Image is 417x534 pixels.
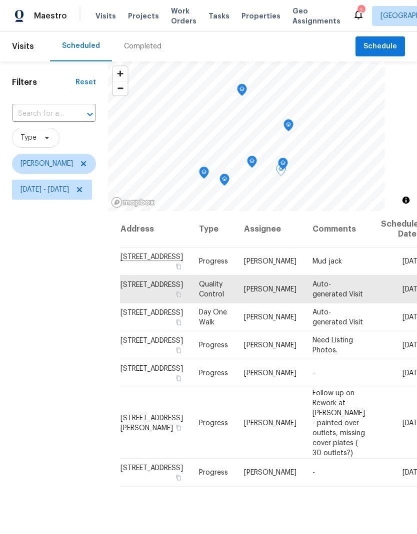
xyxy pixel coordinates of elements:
[199,309,227,326] span: Day One Walk
[20,159,73,169] span: [PERSON_NAME]
[62,41,100,51] div: Scheduled
[174,346,183,355] button: Copy Address
[12,77,75,87] h1: Filters
[278,158,288,173] div: Map marker
[128,11,159,21] span: Projects
[174,374,183,383] button: Copy Address
[355,36,405,57] button: Schedule
[244,286,296,293] span: [PERSON_NAME]
[357,6,364,16] div: 2
[312,389,365,456] span: Follow up on Rework at [PERSON_NAME] - painted over outlets, missing cover plates ( 30 outlets?)
[363,40,397,53] span: Schedule
[276,164,286,179] div: Map marker
[83,107,97,121] button: Open
[75,77,96,87] div: Reset
[199,281,224,298] span: Quality Control
[120,465,183,472] span: [STREET_ADDRESS]
[174,423,183,432] button: Copy Address
[241,11,280,21] span: Properties
[120,281,183,288] span: [STREET_ADDRESS]
[120,414,183,431] span: [STREET_ADDRESS][PERSON_NAME]
[292,6,340,26] span: Geo Assignments
[199,419,228,426] span: Progress
[244,342,296,349] span: [PERSON_NAME]
[199,342,228,349] span: Progress
[304,211,373,248] th: Comments
[12,106,68,122] input: Search for an address...
[400,194,412,206] button: Toggle attribution
[199,469,228,476] span: Progress
[312,258,342,265] span: Mud jack
[312,469,315,476] span: -
[403,195,409,206] span: Toggle attribution
[191,211,236,248] th: Type
[120,309,183,316] span: [STREET_ADDRESS]
[113,66,127,81] button: Zoom in
[174,318,183,327] button: Copy Address
[244,419,296,426] span: [PERSON_NAME]
[219,174,229,189] div: Map marker
[120,337,183,344] span: [STREET_ADDRESS]
[208,12,229,19] span: Tasks
[283,119,293,135] div: Map marker
[20,133,36,143] span: Type
[247,156,257,171] div: Map marker
[12,35,34,57] span: Visits
[244,370,296,377] span: [PERSON_NAME]
[113,81,127,95] button: Zoom out
[236,211,304,248] th: Assignee
[244,258,296,265] span: [PERSON_NAME]
[34,11,67,21] span: Maestro
[312,370,315,377] span: -
[312,281,363,298] span: Auto-generated Visit
[20,185,69,195] span: [DATE] - [DATE]
[244,469,296,476] span: [PERSON_NAME]
[312,309,363,326] span: Auto-generated Visit
[199,370,228,377] span: Progress
[199,167,209,182] div: Map marker
[237,84,247,99] div: Map marker
[174,262,183,271] button: Copy Address
[171,6,196,26] span: Work Orders
[244,314,296,321] span: [PERSON_NAME]
[95,11,116,21] span: Visits
[312,337,353,354] span: Need Listing Photos.
[174,473,183,482] button: Copy Address
[124,41,161,51] div: Completed
[199,258,228,265] span: Progress
[120,211,191,248] th: Address
[120,365,183,372] span: [STREET_ADDRESS]
[111,197,155,208] a: Mapbox homepage
[108,61,384,211] canvas: Map
[174,290,183,299] button: Copy Address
